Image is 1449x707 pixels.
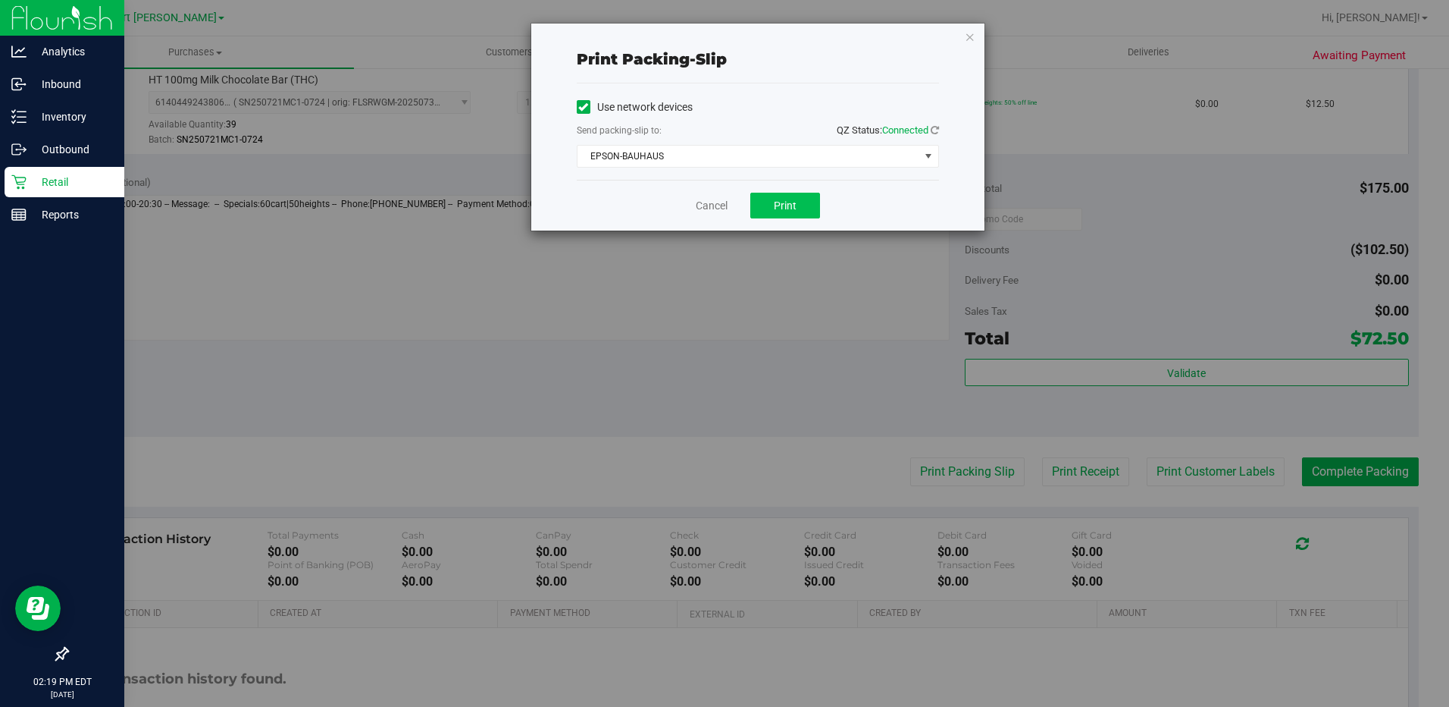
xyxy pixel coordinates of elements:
inline-svg: Reports [11,207,27,222]
p: 02:19 PM EDT [7,675,117,689]
a: Cancel [696,198,728,214]
p: Inventory [27,108,117,126]
p: Analytics [27,42,117,61]
p: [DATE] [7,689,117,700]
inline-svg: Outbound [11,142,27,157]
span: Print [774,200,796,212]
span: Connected [882,124,928,136]
label: Use network devices [577,99,693,115]
span: select [919,146,937,167]
span: QZ Status: [837,124,939,136]
inline-svg: Inbound [11,77,27,92]
p: Reports [27,206,117,224]
iframe: Resource center [15,586,61,631]
p: Retail [27,173,117,191]
inline-svg: Inventory [11,109,27,124]
inline-svg: Retail [11,174,27,190]
span: EPSON-BAUHAUS [577,146,919,167]
label: Send packing-slip to: [577,124,662,137]
button: Print [750,193,820,218]
span: Print packing-slip [577,50,727,68]
inline-svg: Analytics [11,44,27,59]
p: Inbound [27,75,117,93]
p: Outbound [27,140,117,159]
